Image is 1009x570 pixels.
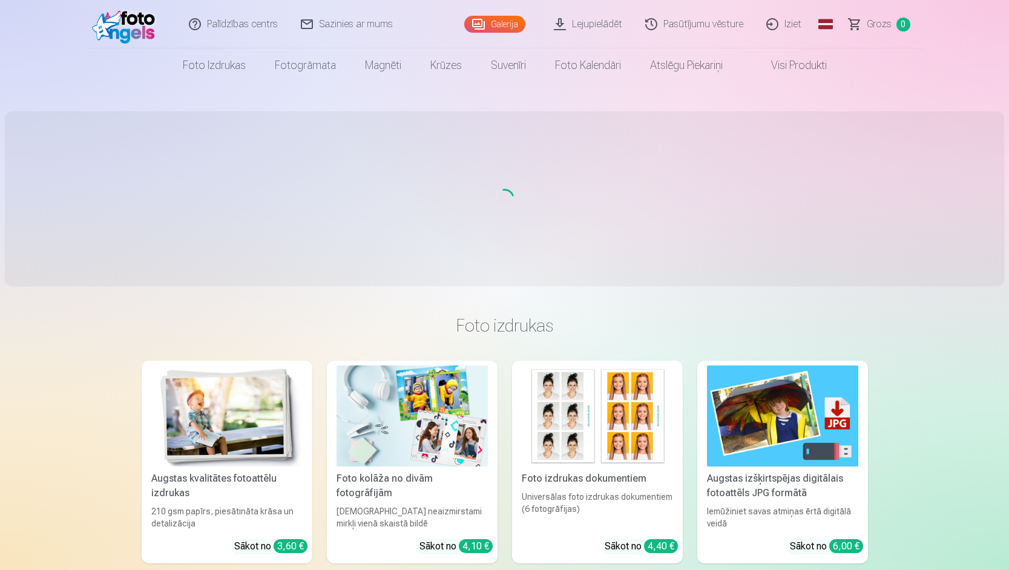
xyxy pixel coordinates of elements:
[146,505,307,529] div: 210 gsm papīrs, piesātināta krāsa un detalizācija
[517,491,678,529] div: Universālas foto izdrukas dokumentiem (6 fotogrāfijas)
[92,5,162,44] img: /fa1
[702,505,863,529] div: Iemūžiniet savas atmiņas ērtā digitālā veidā
[707,365,858,467] img: Augstas izšķirtspējas digitālais fotoattēls JPG formātā
[260,48,350,82] a: Fotogrāmata
[605,539,678,554] div: Sākot no
[737,48,841,82] a: Visi produkti
[327,361,498,563] a: Foto kolāža no divām fotogrāfijāmFoto kolāža no divām fotogrāfijām[DEMOGRAPHIC_DATA] neaizmirstam...
[896,18,910,31] span: 0
[332,505,493,529] div: [DEMOGRAPHIC_DATA] neaizmirstami mirkļi vienā skaistā bildē
[867,17,892,31] span: Grozs
[151,315,858,336] h3: Foto izdrukas
[416,48,476,82] a: Krūzes
[790,539,863,554] div: Sākot no
[517,471,678,486] div: Foto izdrukas dokumentiem
[476,48,541,82] a: Suvenīri
[512,361,683,563] a: Foto izdrukas dokumentiemFoto izdrukas dokumentiemUniversālas foto izdrukas dokumentiem (6 fotogr...
[146,471,307,500] div: Augstas kvalitātes fotoattēlu izdrukas
[697,361,868,563] a: Augstas izšķirtspējas digitālais fotoattēls JPG formātāAugstas izšķirtspējas digitālais fotoattēl...
[702,471,863,500] div: Augstas izšķirtspējas digitālais fotoattēls JPG formātā
[142,361,312,563] a: Augstas kvalitātes fotoattēlu izdrukasAugstas kvalitātes fotoattēlu izdrukas210 gsm papīrs, piesā...
[419,539,493,554] div: Sākot no
[541,48,636,82] a: Foto kalendāri
[522,365,673,467] img: Foto izdrukas dokumentiem
[274,539,307,553] div: 3,60 €
[337,365,488,467] img: Foto kolāža no divām fotogrāfijām
[332,471,493,500] div: Foto kolāža no divām fotogrāfijām
[151,365,303,467] img: Augstas kvalitātes fotoattēlu izdrukas
[829,539,863,553] div: 6,00 €
[234,539,307,554] div: Sākot no
[459,539,493,553] div: 4,10 €
[464,16,525,33] a: Galerija
[168,48,260,82] a: Foto izdrukas
[350,48,416,82] a: Magnēti
[644,539,678,553] div: 4,40 €
[636,48,737,82] a: Atslēgu piekariņi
